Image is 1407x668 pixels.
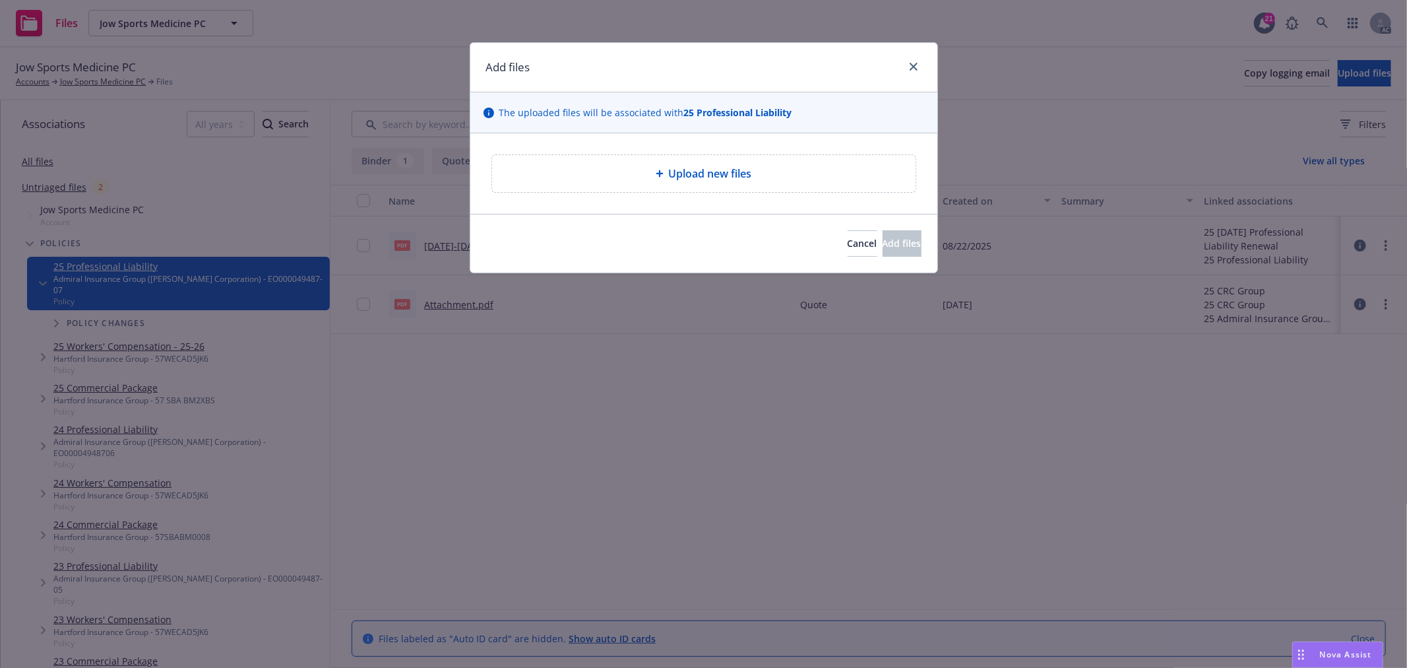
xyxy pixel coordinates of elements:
[1292,642,1383,668] button: Nova Assist
[491,154,916,193] div: Upload new files
[883,230,922,257] button: Add files
[906,59,922,75] a: close
[684,106,792,119] strong: 25 Professional Liability
[883,237,922,250] span: Add files
[1293,642,1309,667] div: Drag to move
[848,237,877,250] span: Cancel
[848,230,877,257] button: Cancel
[1320,649,1372,660] span: Nova Assist
[499,106,792,119] span: The uploaded files will be associated with
[486,59,530,76] h1: Add files
[669,166,752,182] span: Upload new files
